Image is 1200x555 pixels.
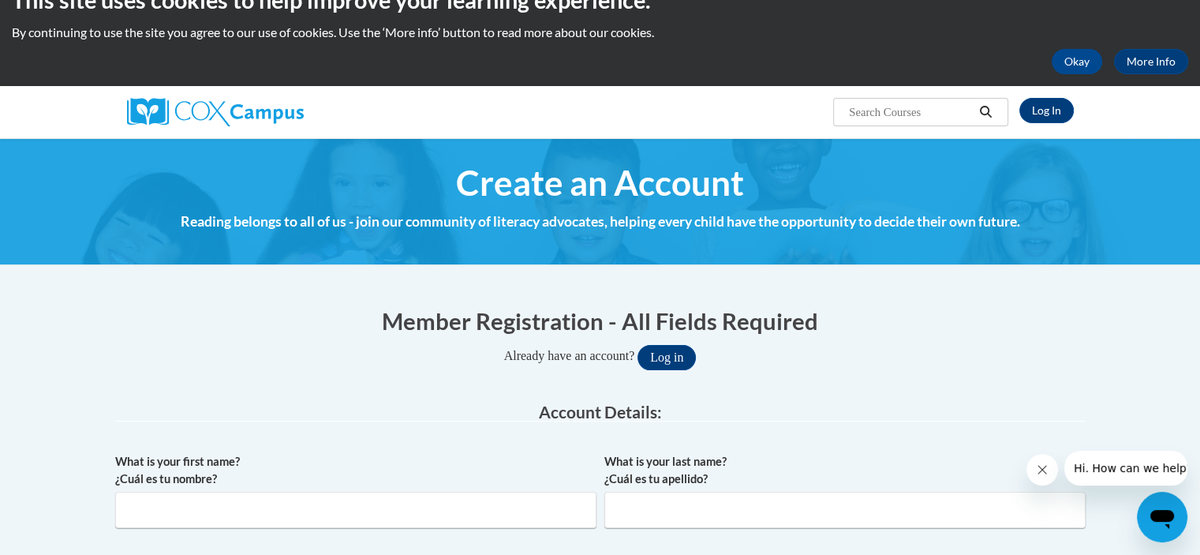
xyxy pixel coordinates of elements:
iframe: Close message [1026,454,1058,486]
iframe: Message from company [1064,451,1187,486]
span: Already have an account? [504,349,635,362]
input: Metadata input [115,492,596,528]
span: Account Details: [539,402,662,422]
h1: Member Registration - All Fields Required [115,305,1086,337]
h4: Reading belongs to all of us - join our community of literacy advocates, helping every child have... [115,212,1086,232]
label: What is your last name? ¿Cuál es tu apellido? [604,453,1086,488]
iframe: Button to launch messaging window [1137,492,1187,542]
label: What is your first name? ¿Cuál es tu nombre? [115,453,596,488]
span: Create an Account [456,162,744,204]
a: More Info [1114,49,1188,74]
input: Metadata input [604,492,1086,528]
span: Hi. How can we help? [9,11,128,24]
button: Search [974,103,997,122]
a: Log In [1019,98,1074,123]
p: By continuing to use the site you agree to our use of cookies. Use the ‘More info’ button to read... [12,24,1188,41]
input: Search Courses [847,103,974,122]
button: Log in [637,345,696,370]
button: Okay [1052,49,1102,74]
img: Cox Campus [127,98,304,126]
